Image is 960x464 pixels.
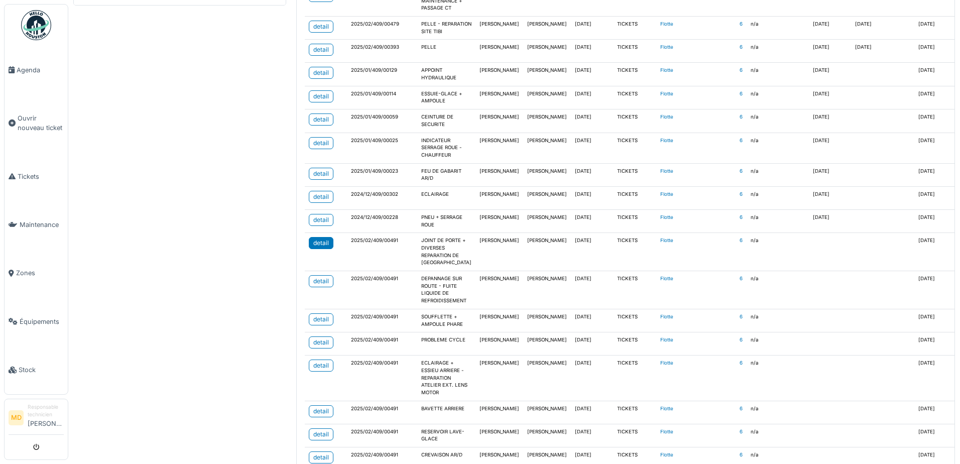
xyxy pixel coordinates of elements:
a: Flotte [660,67,673,73]
a: Flotte [660,276,673,281]
td: 2025/02/409/00491 [347,332,417,356]
td: TICKETS [613,209,656,233]
td: [PERSON_NAME] [523,17,571,40]
td: TICKETS [613,17,656,40]
td: [PERSON_NAME] [475,186,523,209]
td: [DATE] [571,163,613,186]
a: Ouvrir nouveau ticket [5,94,68,152]
td: [DATE] [571,424,613,447]
td: INDICATEUR SERRAGE ROUE - CHAUFFEUR [417,133,475,163]
td: ESSUIE-GLACE + AMPOULE [417,86,475,109]
td: 2025/02/409/00393 [347,40,417,63]
td: 2025/01/409/00023 [347,163,417,186]
a: detail [309,313,333,325]
td: [PERSON_NAME] [523,401,571,424]
a: Flotte [660,21,673,27]
td: 2024/12/409/00228 [347,209,417,233]
div: detail [313,45,329,54]
dd: S/N 07770003131115440000110393 [148,5,243,14]
td: [PERSON_NAME] [523,209,571,233]
a: detail [309,113,333,126]
a: 6 [740,138,743,143]
a: detail [309,451,333,463]
td: PELLE - REPARATION SITE TIBI [417,17,475,40]
a: Flotte [660,138,673,143]
img: Badge_color-CXgf-gQk.svg [21,10,51,40]
td: n/a [747,271,809,309]
td: TICKETS [613,356,656,401]
a: Tickets [5,152,68,200]
a: detail [309,90,333,102]
a: Flotte [660,452,673,457]
td: [PERSON_NAME] [475,163,523,186]
td: TICKETS [613,271,656,309]
a: detail [309,214,333,226]
td: n/a [747,40,809,63]
a: 6 [740,429,743,434]
a: 6 [740,91,743,96]
div: detail [313,315,329,324]
td: CEINTURE DE SECURITE [417,109,475,133]
td: [PERSON_NAME] [523,332,571,356]
td: TICKETS [613,186,656,209]
a: Flotte [660,44,673,50]
td: TICKETS [613,233,656,271]
a: detail [309,360,333,372]
td: [DATE] [851,40,914,63]
dt: N° obus [82,5,104,18]
a: 6 [740,314,743,319]
a: 6 [740,168,743,174]
td: [PERSON_NAME] [475,86,523,109]
span: Maintenance [20,220,64,229]
td: TICKETS [613,63,656,86]
td: [DATE] [571,271,613,309]
span: Stock [19,365,64,375]
td: [PERSON_NAME] [523,86,571,109]
td: PELLE [417,40,475,63]
td: n/a [747,309,809,332]
div: detail [313,139,329,148]
td: 2025/02/409/00491 [347,424,417,447]
td: [PERSON_NAME] [475,356,523,401]
div: detail [313,169,329,178]
td: n/a [747,186,809,209]
a: Flotte [660,406,673,411]
td: [DATE] [809,86,851,109]
td: TICKETS [613,163,656,186]
td: [DATE] [571,209,613,233]
td: n/a [747,401,809,424]
td: [PERSON_NAME] [475,40,523,63]
td: [DATE] [571,401,613,424]
div: detail [313,92,329,101]
td: [DATE] [571,63,613,86]
td: n/a [747,356,809,401]
td: [DATE] [809,63,851,86]
a: detail [309,168,333,180]
td: [DATE] [809,133,851,163]
td: 2025/02/409/00491 [347,233,417,271]
td: [DATE] [809,163,851,186]
div: detail [313,430,329,439]
td: TICKETS [613,133,656,163]
td: n/a [747,163,809,186]
a: Flotte [660,114,673,120]
a: 6 [740,337,743,342]
a: 6 [740,21,743,27]
td: 2025/02/409/00491 [347,271,417,309]
td: [PERSON_NAME] [475,401,523,424]
td: PNEU + SERRAGE ROUE [417,209,475,233]
td: TICKETS [613,309,656,332]
a: detail [309,336,333,349]
a: Flotte [660,429,673,434]
a: detail [309,137,333,149]
a: 6 [740,406,743,411]
td: [PERSON_NAME] [523,356,571,401]
td: [DATE] [809,40,851,63]
span: Agenda [17,65,64,75]
a: detail [309,237,333,249]
td: [PERSON_NAME] [523,233,571,271]
td: [PERSON_NAME] [523,133,571,163]
a: detail [309,67,333,79]
td: 2025/01/409/00059 [347,109,417,133]
a: 6 [740,360,743,366]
